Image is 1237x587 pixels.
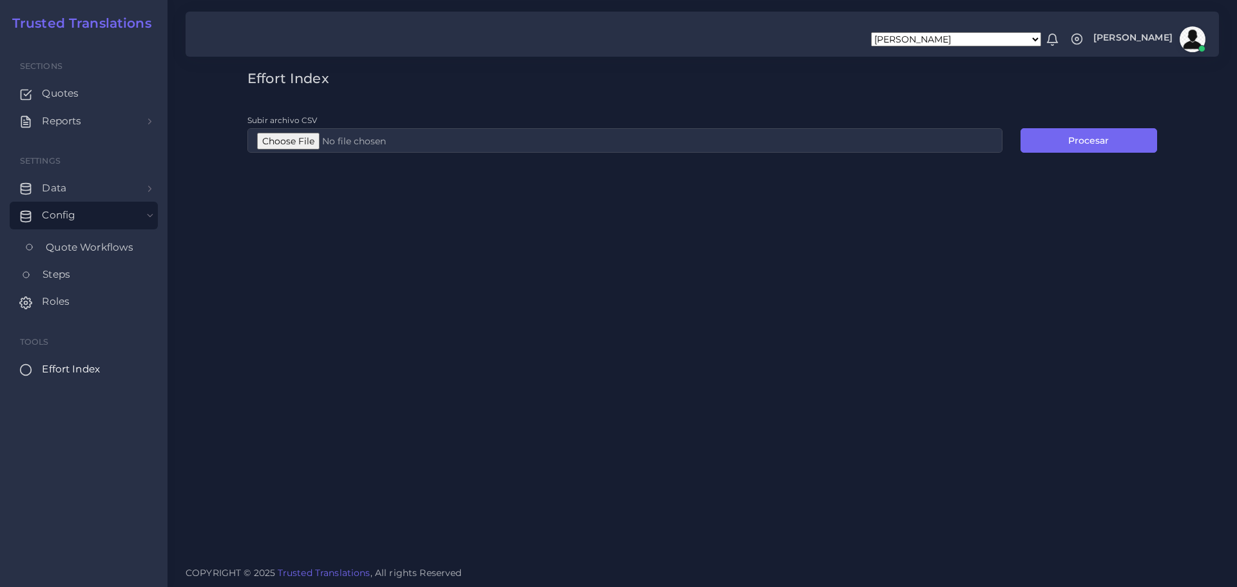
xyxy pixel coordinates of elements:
[10,175,158,202] a: Data
[46,240,133,255] span: Quote Workflows
[20,337,49,347] span: Tools
[10,261,158,288] a: Steps
[278,567,370,579] a: Trusted Translations
[1021,128,1157,153] button: Procesar
[3,15,151,31] a: Trusted Translations
[10,234,158,261] a: Quote Workflows
[370,566,462,580] span: , All rights Reserved
[42,208,75,222] span: Config
[42,362,100,376] span: Effort Index
[247,115,317,126] label: Subir archivo CSV
[10,80,158,107] a: Quotes
[43,267,70,282] span: Steps
[1180,26,1205,52] img: avatar
[1087,26,1210,52] a: [PERSON_NAME]avatar
[10,356,158,383] a: Effort Index
[42,86,79,101] span: Quotes
[186,566,462,580] span: COPYRIGHT © 2025
[20,61,62,71] span: Sections
[1093,33,1173,42] span: [PERSON_NAME]
[42,294,70,309] span: Roles
[10,108,158,135] a: Reports
[42,181,66,195] span: Data
[247,70,1157,86] h3: Effort Index
[42,114,81,128] span: Reports
[20,156,61,166] span: Settings
[10,288,158,315] a: Roles
[10,202,158,229] a: Config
